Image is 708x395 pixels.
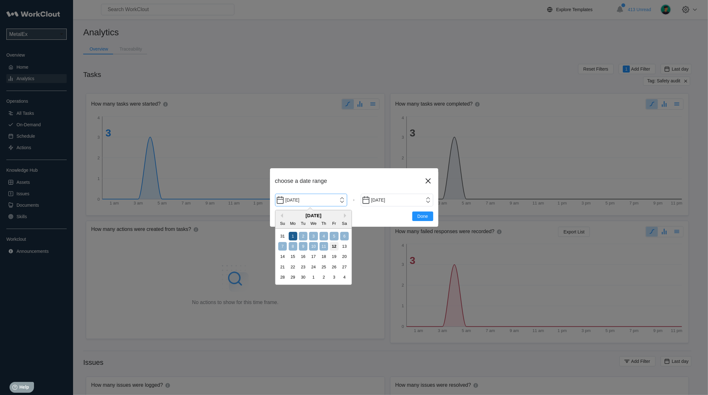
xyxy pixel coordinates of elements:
div: Fr [330,219,338,228]
div: Choose Wednesday, September 3rd, 2025 [309,232,318,240]
div: Choose Sunday, September 28th, 2025 [278,273,287,281]
div: Sa [340,219,349,228]
button: Next Month [344,213,348,218]
div: Choose Sunday, September 7th, 2025 [278,242,287,251]
div: Choose Tuesday, September 16th, 2025 [299,252,307,261]
div: Choose Saturday, September 13th, 2025 [340,242,349,251]
div: Choose Thursday, September 4th, 2025 [320,232,328,240]
span: Done [417,214,428,218]
input: End Date [361,194,433,206]
div: Su [278,219,287,228]
div: Tu [299,219,307,228]
div: Choose Monday, September 22nd, 2025 [289,263,297,271]
div: Mo [289,219,297,228]
div: Choose Saturday, September 20th, 2025 [340,252,349,261]
div: Choose Wednesday, September 17th, 2025 [309,252,318,261]
div: [DATE] [275,213,352,218]
div: Choose Friday, September 12th, 2025 [330,242,338,251]
div: Choose Wednesday, September 10th, 2025 [309,242,318,251]
div: Choose Saturday, September 27th, 2025 [340,263,349,271]
div: choose a date range [275,178,423,184]
div: Choose Monday, September 8th, 2025 [289,242,297,251]
div: Choose Tuesday, September 23rd, 2025 [299,263,307,271]
button: Done [412,211,433,221]
div: Th [320,219,328,228]
input: Start Date [275,194,347,206]
div: Choose Sunday, September 14th, 2025 [278,252,287,261]
div: Choose Wednesday, September 24th, 2025 [309,263,318,271]
div: month 2025-09 [277,231,349,282]
div: Choose Monday, September 1st, 2025 [289,232,297,240]
div: Choose Friday, September 26th, 2025 [330,263,338,271]
div: We [309,219,318,228]
div: Choose Saturday, October 4th, 2025 [340,273,349,281]
div: Choose Saturday, September 6th, 2025 [340,232,349,240]
button: Previous Month [279,213,283,218]
div: Choose Tuesday, September 9th, 2025 [299,242,307,251]
div: Choose Friday, October 3rd, 2025 [330,273,338,281]
div: Choose Monday, September 29th, 2025 [289,273,297,281]
div: Choose Sunday, August 31st, 2025 [278,232,287,240]
div: Choose Friday, September 19th, 2025 [330,252,338,261]
div: Choose Tuesday, September 30th, 2025 [299,273,307,281]
div: Choose Thursday, October 2nd, 2025 [320,273,328,281]
div: Choose Thursday, September 25th, 2025 [320,263,328,271]
div: Choose Thursday, September 11th, 2025 [320,242,328,251]
div: Choose Wednesday, October 1st, 2025 [309,273,318,281]
div: Choose Sunday, September 21st, 2025 [278,263,287,271]
div: Choose Tuesday, September 2nd, 2025 [299,232,307,240]
div: Choose Thursday, September 18th, 2025 [320,252,328,261]
div: Choose Monday, September 15th, 2025 [289,252,297,261]
div: Choose Friday, September 5th, 2025 [330,232,338,240]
